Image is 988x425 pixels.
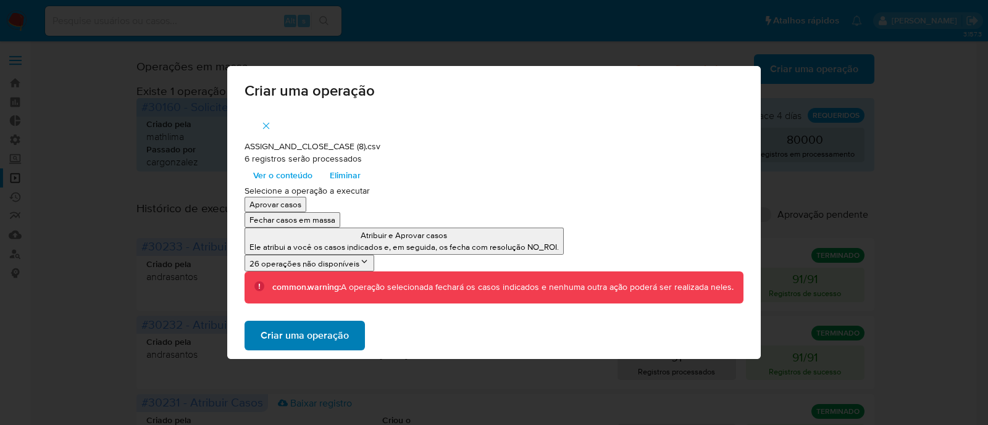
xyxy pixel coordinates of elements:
[245,153,744,165] p: 6 registros serão processados
[245,212,340,228] button: Fechar casos em massa
[321,165,369,185] button: Eliminar
[253,167,312,184] span: Ver o conteúdo
[272,281,734,294] div: A operação selecionada fechará os casos indicados e nenhuma outra ação poderá ser realizada neles.
[249,241,559,253] p: Ele atribui a você os casos indicados e, em seguida, os fecha com resolução NO_ROI.
[245,165,321,185] button: Ver o conteúdo
[245,321,365,350] button: Criar uma operação
[249,229,559,241] p: Atribuir e Aprovar casos
[245,141,744,153] p: ASSIGN_AND_CLOSE_CASE (8).csv
[261,322,349,349] span: Criar uma operação
[245,197,306,212] button: Aprovar casos
[245,228,564,255] button: Atribuir e Aprovar casosEle atribui a você os casos indicados e, em seguida, os fecha com resoluç...
[245,255,374,271] button: 26 operações não disponíveis
[249,199,301,210] p: Aprovar casos
[272,281,341,293] b: common.warning:
[245,83,744,98] span: Criar uma operação
[245,185,744,197] p: Selecione a operação a executar
[249,214,335,226] p: Fechar casos em massa
[330,167,361,184] span: Eliminar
